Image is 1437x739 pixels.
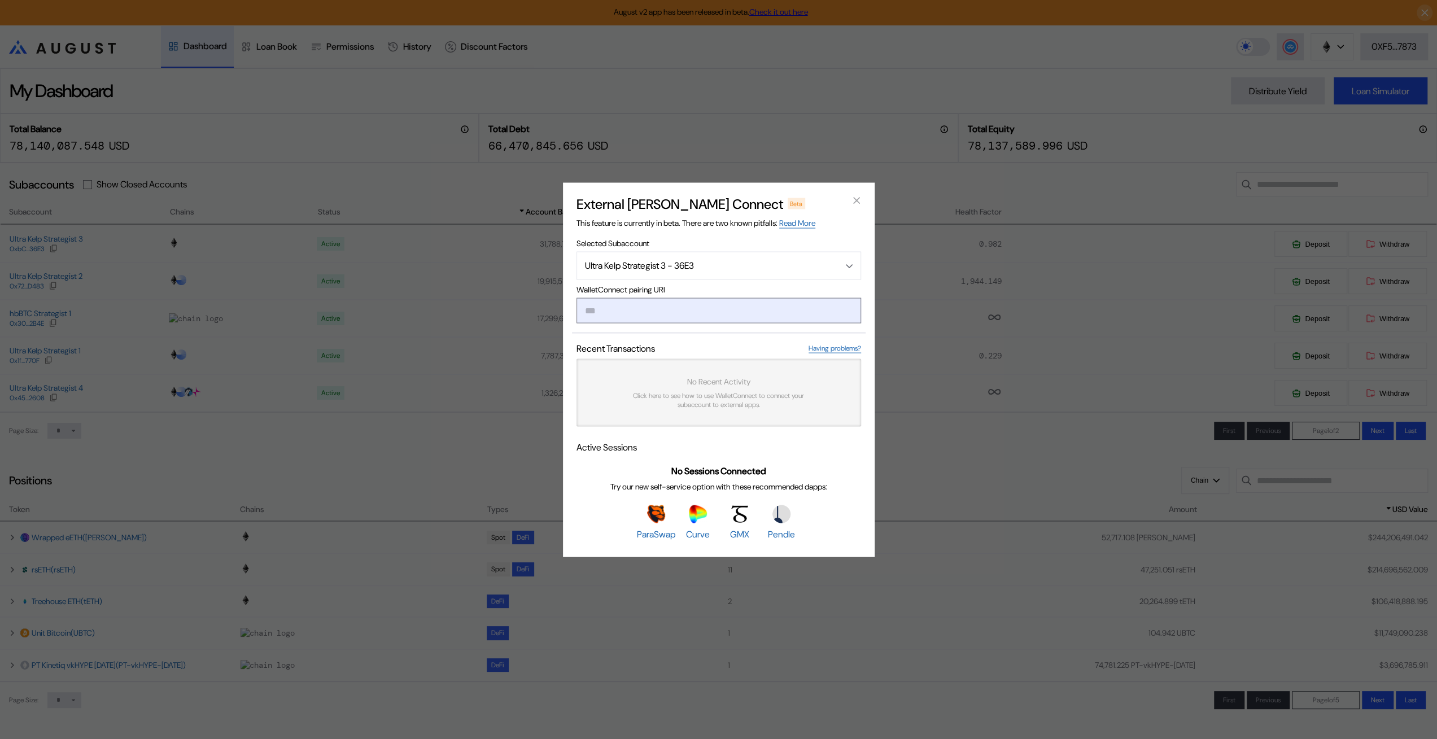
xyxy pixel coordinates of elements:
[731,505,749,523] img: GMX
[686,528,710,540] span: Curve
[689,505,707,523] img: Curve
[788,198,806,209] div: Beta
[622,391,816,409] span: Click here to see how to use WalletConnect to connect your subaccount to external apps.
[585,260,823,272] div: Ultra Kelp Strategist 3 - 36E3
[647,505,665,523] img: ParaSwap
[637,528,675,540] span: ParaSwap
[779,217,815,228] a: Read More
[576,358,861,426] a: No Recent ActivityClick here to see how to use WalletConnect to connect your subaccount to extern...
[610,482,827,492] span: Try our new self-service option with these recommended dapps:
[576,342,655,354] span: Recent Transactions
[720,505,759,540] a: GMXGMX
[576,441,637,453] span: Active Sessions
[730,528,749,540] span: GMX
[671,465,766,477] span: No Sessions Connected
[576,238,861,248] span: Selected Subaccount
[687,376,750,386] span: No Recent Activity
[576,195,783,212] h2: External [PERSON_NAME] Connect
[576,251,861,279] button: Open menu
[679,505,717,540] a: CurveCurve
[576,217,815,228] span: This feature is currently in beta. There are two known pitfalls:
[772,505,790,523] img: Pendle
[576,284,861,294] span: WalletConnect pairing URI
[848,191,866,209] button: close modal
[762,505,801,540] a: PendlePendle
[809,343,861,353] a: Having problems?
[637,505,675,540] a: ParaSwapParaSwap
[768,528,795,540] span: Pendle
